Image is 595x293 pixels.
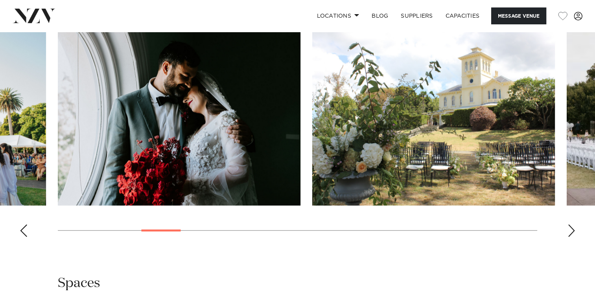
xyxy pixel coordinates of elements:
[394,7,439,24] a: SUPPLIERS
[365,7,394,24] a: BLOG
[491,7,546,24] button: Message Venue
[58,27,300,205] swiper-slide: 5 / 23
[58,275,100,292] h2: Spaces
[439,7,486,24] a: Capacities
[13,9,55,23] img: nzv-logo.png
[312,27,555,205] swiper-slide: 6 / 23
[310,7,365,24] a: Locations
